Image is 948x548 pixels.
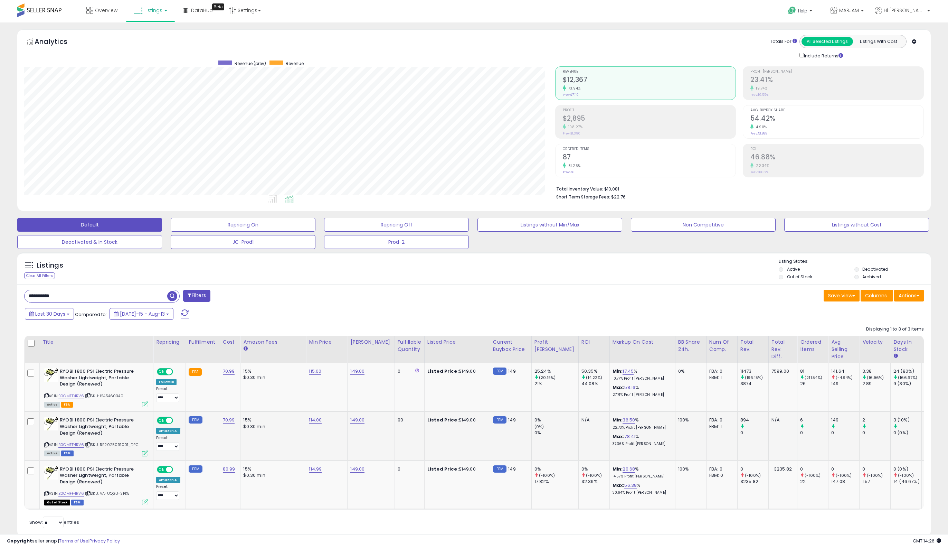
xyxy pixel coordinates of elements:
div: 44.08% [581,381,609,387]
small: FBM [189,465,202,473]
span: FBA [61,402,73,408]
button: Prod-2 [324,235,469,249]
small: (211.54%) [805,375,822,380]
span: MARJAM [839,7,859,14]
span: OFF [172,466,183,472]
small: Days In Stock. [893,353,898,359]
span: Profit [563,109,736,112]
span: Revenue [286,61,304,66]
button: JC-Prod1 [171,235,315,249]
span: Help [798,8,807,14]
div: Preset: [156,436,180,451]
div: % [613,482,670,495]
small: FBM [493,368,506,375]
small: Prev: 19.55% [750,93,768,97]
span: Compared to: [75,311,107,318]
span: | SKU: RE2025091001_DPC [85,442,139,447]
b: Max: [613,384,625,391]
div: 3235.82 [740,479,768,485]
small: (-100%) [539,473,555,478]
div: 0% [534,417,578,423]
div: 32.36% [581,479,609,485]
p: 30.64% Profit [PERSON_NAME] [613,490,670,495]
div: 17.82% [534,479,578,485]
div: Ordered Items [800,338,825,353]
span: OFF [172,369,183,375]
span: Revenue (prev) [235,61,266,66]
span: ON [158,369,166,375]
span: Ordered Items [563,147,736,151]
b: RYOBI 1800 PSI Electric Pressure Washer Lightweight, Portable Design (Renewed) [60,368,144,389]
span: All listings currently available for purchase on Amazon [44,451,60,456]
div: Title [42,338,150,346]
div: 0 [740,466,768,472]
h2: 87 [563,153,736,162]
small: FBM [493,416,506,424]
div: Displaying 1 to 3 of 3 items [866,326,924,333]
div: Velocity [862,338,888,346]
small: (-100%) [805,473,821,478]
button: Filters [183,290,210,302]
label: Archived [862,274,881,280]
div: FBM: 0 [709,472,732,479]
div: 0% [581,466,609,472]
a: 56.38 [624,482,637,489]
div: 100% [678,466,701,472]
div: 0 [831,430,859,436]
div: 9 (30%) [893,381,921,387]
div: 25.24% [534,368,578,374]
span: ROI [750,147,923,151]
span: FBM [61,451,74,456]
a: 80.99 [223,466,235,473]
div: 0 (0%) [893,466,921,472]
small: Prev: $1,390 [563,131,580,136]
div: N/A [581,417,604,423]
small: (-100%) [836,473,852,478]
small: 19.74% [753,86,767,91]
div: FBM: 1 [709,424,732,430]
a: 115.00 [309,368,321,375]
small: (20.19%) [539,375,556,380]
small: (166.67%) [898,375,917,380]
p: 22.73% Profit [PERSON_NAME] [613,425,670,430]
div: $0.30 min [243,472,301,479]
div: Preset: [156,387,180,402]
h2: 46.88% [750,153,923,162]
a: Hi [PERSON_NAME] [875,7,930,22]
p: 37.36% Profit [PERSON_NAME] [613,442,670,446]
div: % [613,434,670,446]
div: Tooltip anchor [212,3,224,10]
button: [DATE]-15 - Aug-13 [110,308,173,320]
div: $149.00 [427,417,485,423]
div: ROI [581,338,607,346]
span: Profit [PERSON_NAME] [750,70,923,74]
span: 149 [508,417,515,423]
a: Privacy Policy [89,538,120,544]
div: 21% [534,381,578,387]
a: 149.00 [350,417,364,424]
p: Listing States: [779,258,931,265]
a: 20.68 [623,466,635,473]
div: BB Share 24h. [678,338,703,353]
div: FBA: 0 [709,368,732,374]
small: (-100%) [586,473,602,478]
a: Terms of Use [59,538,88,544]
small: 22.34% [753,163,769,168]
div: 0 [831,466,859,472]
div: $0.30 min [243,374,301,381]
small: (16.96%) [867,375,884,380]
strong: Copyright [7,538,32,544]
div: 7599.00 [771,368,792,374]
b: Listed Price: [427,417,459,423]
button: All Selected Listings [802,37,853,46]
div: 81 [800,368,828,374]
div: 0% [534,430,578,436]
div: 100% [678,417,701,423]
span: Hi [PERSON_NAME] [884,7,925,14]
button: Listings without Min/Max [477,218,622,232]
div: Min Price [309,338,344,346]
div: % [613,417,670,430]
small: 73.94% [566,86,581,91]
div: 0 [398,466,419,472]
b: Min: [613,368,623,374]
